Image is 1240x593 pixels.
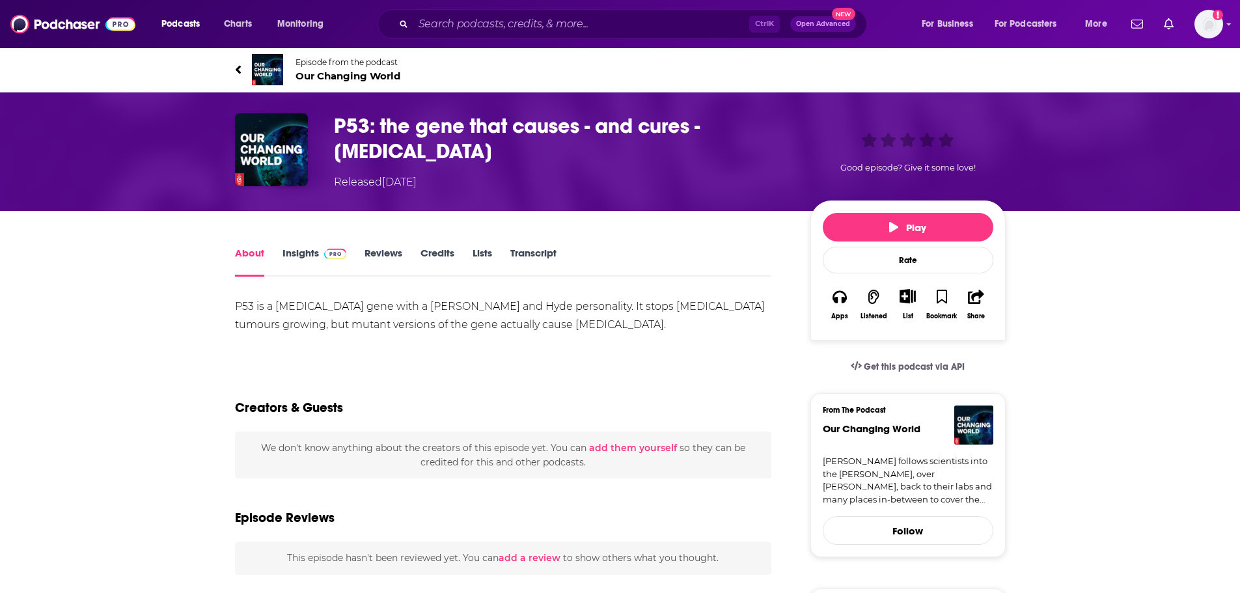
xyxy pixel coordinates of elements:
[925,281,959,328] button: Bookmark
[832,8,855,20] span: New
[1126,13,1148,35] a: Show notifications dropdown
[903,312,913,320] div: List
[390,9,879,39] div: Search podcasts, credits, & more...
[235,247,264,277] a: About
[161,15,200,33] span: Podcasts
[268,14,340,34] button: open menu
[913,14,989,34] button: open menu
[1194,10,1223,38] span: Logged in as francesca.budinoff
[10,12,135,36] img: Podchaser - Follow, Share and Rate Podcasts
[995,15,1057,33] span: For Podcasters
[790,16,856,32] button: Open AdvancedNew
[823,213,993,241] button: Play
[261,442,745,468] span: We don't know anything about the creators of this episode yet . You can so they can be credited f...
[889,221,926,234] span: Play
[224,15,252,33] span: Charts
[1076,14,1123,34] button: open menu
[1194,10,1223,38] button: Show profile menu
[277,15,324,33] span: Monitoring
[840,163,976,172] span: Good episode? Give it some love!
[215,14,260,34] a: Charts
[235,113,308,186] img: P53: the gene that causes - and cures - cancer
[235,510,335,526] h3: Episode Reviews
[857,281,890,328] button: Listened
[749,16,780,33] span: Ctrl K
[967,312,985,320] div: Share
[589,443,677,453] button: add them yourself
[954,406,993,445] img: Our Changing World
[840,351,976,383] a: Get this podcast via API
[1085,15,1107,33] span: More
[1213,10,1223,20] svg: Add a profile image
[890,281,924,328] div: Show More ButtonList
[510,247,557,277] a: Transcript
[1194,10,1223,38] img: User Profile
[986,14,1076,34] button: open menu
[959,281,993,328] button: Share
[287,552,719,564] span: This episode hasn't been reviewed yet. You can to show others what you thought.
[922,15,973,33] span: For Business
[823,247,993,273] div: Rate
[823,281,857,328] button: Apps
[831,312,848,320] div: Apps
[864,361,965,372] span: Get this podcast via API
[152,14,217,34] button: open menu
[823,455,993,506] a: [PERSON_NAME] follows scientists into the [PERSON_NAME], over [PERSON_NAME], back to their labs a...
[499,551,560,565] button: add a review
[324,249,347,259] img: Podchaser Pro
[296,70,400,82] span: Our Changing World
[796,21,850,27] span: Open Advanced
[235,400,343,416] h2: Creators & Guests
[252,54,283,85] img: Our Changing World
[1159,13,1179,35] a: Show notifications dropdown
[926,312,957,320] div: Bookmark
[420,247,454,277] a: Credits
[823,516,993,545] button: Follow
[473,247,492,277] a: Lists
[823,406,983,415] h3: From The Podcast
[823,422,920,435] a: Our Changing World
[413,14,749,34] input: Search podcasts, credits, & more...
[235,54,1006,85] a: Our Changing WorldEpisode from the podcastOur Changing World
[334,113,790,164] h1: P53: the gene that causes - and cures - cancer
[282,247,347,277] a: InsightsPodchaser Pro
[365,247,402,277] a: Reviews
[334,174,417,190] div: Released [DATE]
[861,312,887,320] div: Listened
[235,297,772,334] div: P53 is a [MEDICAL_DATA] gene with a [PERSON_NAME] and Hyde personality. It stops [MEDICAL_DATA] t...
[296,57,400,67] span: Episode from the podcast
[894,289,921,303] button: Show More Button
